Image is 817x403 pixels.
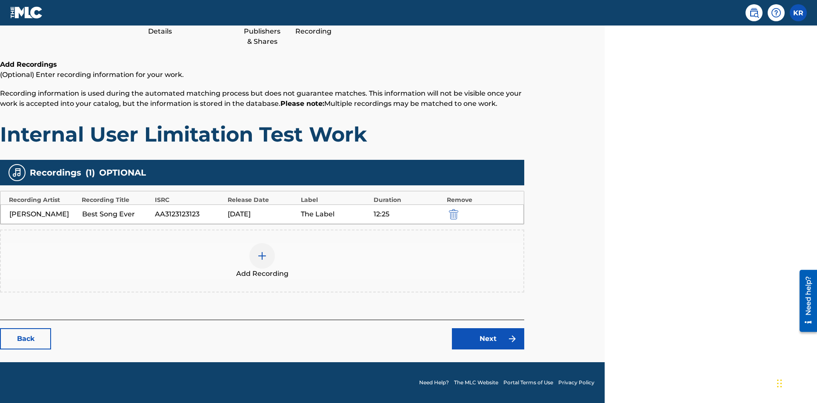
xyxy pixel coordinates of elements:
img: recording [12,167,22,178]
div: [PERSON_NAME] [9,209,78,219]
span: ( 1 ) [86,166,95,179]
div: Best Song Ever [82,209,151,219]
div: Enter Work Details [139,16,181,37]
img: f7272a7cc735f4ea7f67.svg [507,334,517,344]
img: help [771,8,781,18]
a: The MLC Website [454,379,498,386]
a: Portal Terms of Use [503,379,553,386]
div: Recording Artist [9,196,77,204]
div: Drag [777,371,782,396]
strong: Please note: [280,99,324,108]
div: User Menu [790,4,807,21]
div: Duration [374,196,442,204]
div: Release Date [228,196,296,204]
div: ISRC [155,196,223,204]
img: MLC Logo [10,6,43,19]
div: AA3123123123 [155,209,223,219]
div: Label [301,196,369,204]
a: Public Search [746,4,763,21]
div: Add Publishers & Shares [241,16,283,47]
iframe: Resource Center [793,267,817,336]
span: Recordings [30,166,81,179]
div: The Label [301,209,369,219]
a: Next [452,328,524,349]
div: Recording Title [82,196,150,204]
a: Need Help? [419,379,449,386]
div: Help [768,4,785,21]
div: 12:25 [374,209,442,219]
span: OPTIONAL [99,166,146,179]
div: Remove [447,196,515,204]
img: 12a2ab48e56ec057fbd8.svg [449,209,458,219]
iframe: Chat Widget [774,362,817,403]
img: add [257,251,267,261]
div: [DATE] [228,209,296,219]
img: search [749,8,759,18]
div: Add Recording [292,16,334,37]
span: Add Recording [236,269,289,279]
a: Privacy Policy [558,379,594,386]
